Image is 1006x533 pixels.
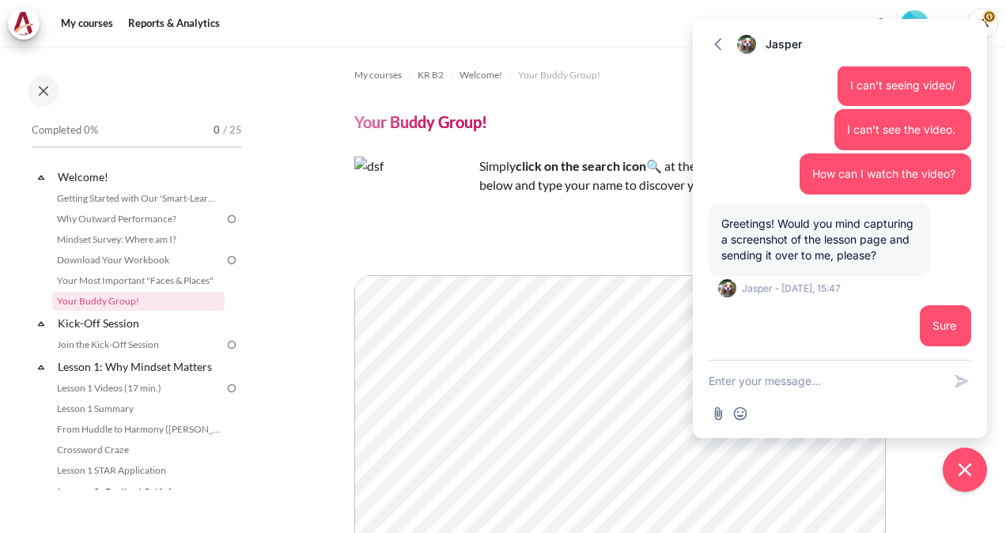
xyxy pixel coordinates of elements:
[52,420,225,439] a: From Huddle to Harmony ([PERSON_NAME]'s Story)
[52,335,225,354] a: Join the Kick-Off Session
[55,356,225,377] a: Lesson 1: Why Mindset Matters
[518,68,600,82] span: Your Buddy Group!
[966,8,998,40] a: User menu
[214,123,220,138] span: 0
[55,482,225,503] a: Lesson 2: Radical Self-Awareness
[13,12,35,36] img: Architeck
[225,381,239,395] img: To do
[33,359,49,375] span: Collapse
[354,157,473,275] img: dsf
[460,66,502,85] a: Welcome!
[225,253,239,267] img: To do
[418,68,444,82] span: KR B2
[418,66,444,85] a: KR B2
[55,8,119,40] a: My courses
[936,12,960,36] button: Languages
[460,68,502,82] span: Welcome!
[52,251,225,270] a: Download Your Workbook
[354,157,894,195] p: Simply 🔍 at the top right of the embedded file below and type your name to discover your team mem...
[8,8,47,40] a: Architeck Architeck
[32,123,98,138] span: Completed 0%
[223,123,242,138] span: / 25
[901,9,928,38] div: Level #1
[354,66,402,85] a: My courses
[354,62,894,88] nav: Navigation bar
[966,8,998,40] span: SK
[52,440,225,459] a: Crossword Craze
[52,461,225,480] a: Lesson 1 STAR Application
[225,338,239,352] img: To do
[52,210,225,229] a: Why Outward Performance?
[55,312,225,334] a: Kick-Off Session
[52,379,225,398] a: Lesson 1 Videos (17 min.)
[894,9,935,38] a: Level #1
[52,292,225,311] a: Your Buddy Group!
[354,112,487,132] h4: Your Buddy Group!
[123,8,225,40] a: Reports & Analytics
[52,271,225,290] a: Your Most Important "Faces & Places"
[516,158,646,173] strong: click on the search icon
[52,399,225,418] a: Lesson 1 Summary
[354,68,402,82] span: My courses
[901,10,928,38] img: Level #1
[55,166,225,187] a: Welcome!
[33,316,49,331] span: Collapse
[33,169,49,185] span: Collapse
[869,12,893,36] div: Show notification window with no new notifications
[52,230,225,249] a: Mindset Survey: Where am I?
[225,212,239,226] img: To do
[518,66,600,85] a: Your Buddy Group!
[33,485,49,501] span: Collapse
[52,189,225,208] a: Getting Started with Our 'Smart-Learning' Platform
